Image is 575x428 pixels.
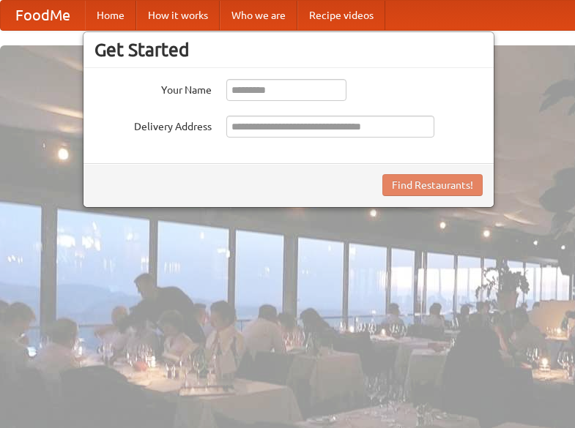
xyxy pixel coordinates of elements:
[136,1,220,30] a: How it works
[94,116,212,134] label: Delivery Address
[1,1,85,30] a: FoodMe
[220,1,297,30] a: Who we are
[382,174,483,196] button: Find Restaurants!
[94,79,212,97] label: Your Name
[94,39,483,61] h3: Get Started
[297,1,385,30] a: Recipe videos
[85,1,136,30] a: Home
